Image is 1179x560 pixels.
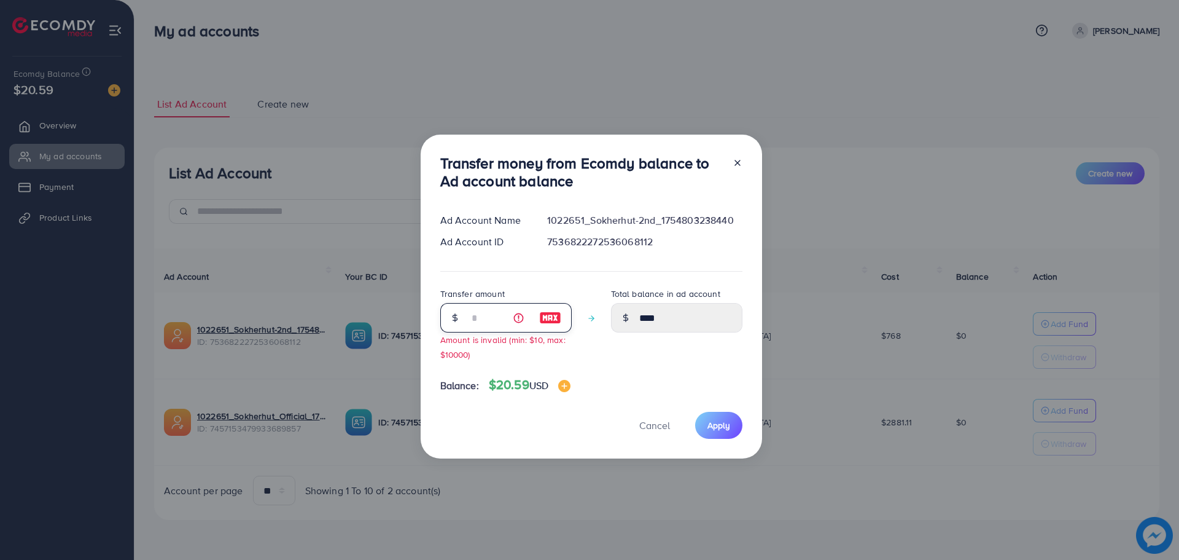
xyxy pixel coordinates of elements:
[558,380,570,392] img: image
[430,235,538,249] div: Ad Account ID
[707,419,730,432] span: Apply
[539,310,561,325] img: image
[489,377,570,393] h4: $20.59
[440,379,479,393] span: Balance:
[430,213,538,227] div: Ad Account Name
[440,288,505,300] label: Transfer amount
[440,334,566,360] small: Amount is invalid (min: $10, max: $10000)
[537,213,752,227] div: 1022651_Sokherhut-2nd_1754803238440
[537,235,752,249] div: 7536822272536068112
[695,412,742,438] button: Apply
[639,419,670,432] span: Cancel
[611,288,720,300] label: Total balance in ad account
[624,412,685,438] button: Cancel
[529,379,548,392] span: USD
[440,154,723,190] h3: Transfer money from Ecomdy balance to Ad account balance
